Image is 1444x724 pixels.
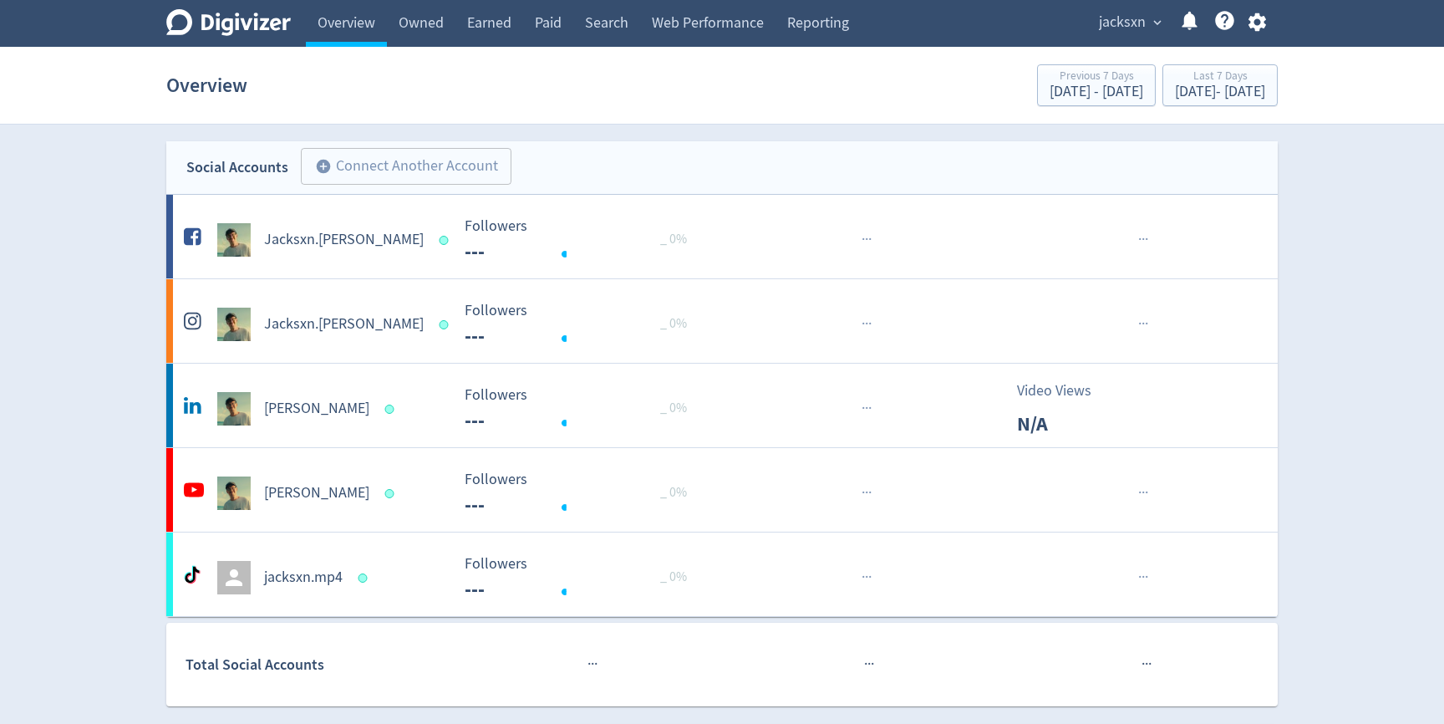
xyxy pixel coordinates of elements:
span: · [865,229,868,250]
div: Social Accounts [186,156,288,180]
p: Video Views [1017,380,1113,402]
span: · [862,314,865,334]
h5: [PERSON_NAME] [264,399,369,419]
span: · [1145,567,1148,588]
img: Jacksxn.berry undefined [217,223,251,257]
a: jacksxn.mp4 Followers --- Followers --- _ 0%······ [166,533,1278,616]
span: · [1141,567,1145,588]
span: · [868,567,872,588]
span: _ 0% [660,568,687,585]
span: · [865,482,868,503]
svg: Followers --- [456,556,707,600]
span: · [1145,482,1148,503]
span: · [862,398,865,419]
h5: Jacksxn.[PERSON_NAME] [264,314,424,334]
button: Connect Another Account [301,148,511,185]
span: _ 0% [660,484,687,501]
span: Data last synced: 1 Sep 2025, 10:02am (AEST) [385,489,399,498]
span: · [1138,567,1141,588]
span: · [1145,314,1148,334]
span: · [862,567,865,588]
button: Previous 7 Days[DATE] - [DATE] [1037,64,1156,106]
h1: Overview [166,59,247,112]
svg: Followers --- [456,303,707,347]
div: Last 7 Days [1175,70,1265,84]
span: Data last synced: 1 Sep 2025, 11:02am (AEST) [440,236,454,245]
a: Jacksxn.berry undefinedJacksxn.[PERSON_NAME] Followers --- Followers --- _ 0%······ [166,279,1278,363]
a: Jacksxn.berry undefinedJacksxn.[PERSON_NAME] Followers --- Followers --- _ 0%······ [166,195,1278,278]
span: Data last synced: 31 Aug 2025, 11:02pm (AEST) [358,574,373,583]
svg: Followers --- [456,218,707,263]
div: Total Social Accounts [186,653,452,677]
span: · [1138,314,1141,334]
span: · [1148,654,1152,675]
span: · [871,654,874,675]
svg: Followers --- [456,472,707,516]
a: Jackson Berry undefined[PERSON_NAME] Followers --- Followers --- _ 0%···Video ViewsN/A [166,364,1278,447]
span: · [1141,314,1145,334]
h5: Jacksxn.[PERSON_NAME] [264,230,424,250]
span: · [1145,654,1148,675]
span: · [868,229,872,250]
span: · [865,398,868,419]
h5: [PERSON_NAME] [264,483,369,503]
div: Previous 7 Days [1050,70,1143,84]
button: jacksxn [1093,9,1166,36]
span: · [587,654,591,675]
span: · [1138,229,1141,250]
span: · [864,654,867,675]
img: Jackson Berry undefined [217,392,251,426]
h5: jacksxn.mp4 [264,568,343,588]
span: · [1141,654,1145,675]
span: _ 0% [660,400,687,416]
span: · [1145,229,1148,250]
img: Jacksxn.berry undefined [217,308,251,341]
span: _ 0% [660,231,687,247]
span: · [868,314,872,334]
span: · [1141,482,1145,503]
span: expand_more [1150,15,1165,30]
img: Jackson undefined [217,477,251,510]
span: · [591,654,594,675]
span: · [865,567,868,588]
button: Last 7 Days[DATE]- [DATE] [1162,64,1278,106]
svg: Followers --- [456,387,707,431]
span: · [862,229,865,250]
div: [DATE] - [DATE] [1050,84,1143,99]
span: _ 0% [660,315,687,332]
span: Data last synced: 1 Sep 2025, 11:02am (AEST) [440,320,454,329]
p: N/A [1017,409,1113,439]
a: Jackson undefined[PERSON_NAME] Followers --- Followers --- _ 0%······ [166,448,1278,532]
span: Data last synced: 31 Aug 2025, 7:01pm (AEST) [385,405,399,414]
div: [DATE] - [DATE] [1175,84,1265,99]
span: · [867,654,871,675]
span: add_circle [315,158,332,175]
span: · [594,654,597,675]
a: Connect Another Account [288,150,511,185]
span: · [1141,229,1145,250]
span: · [862,482,865,503]
span: jacksxn [1099,9,1146,36]
span: · [868,398,872,419]
span: · [1138,482,1141,503]
span: · [865,314,868,334]
span: · [868,482,872,503]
